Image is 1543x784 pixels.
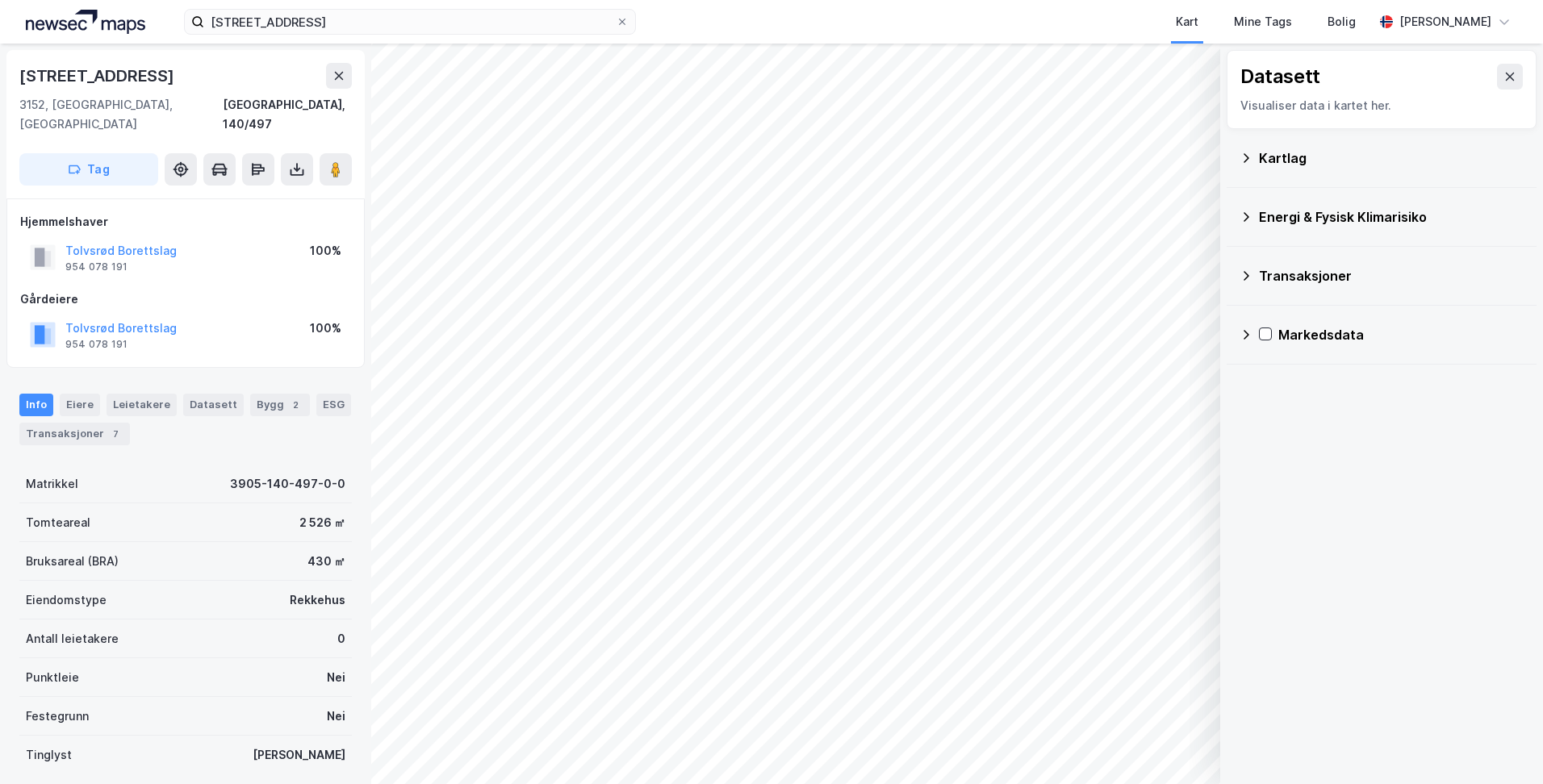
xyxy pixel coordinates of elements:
div: 430 ㎡ [307,552,345,571]
div: Transaksjoner [19,423,130,445]
div: Kart [1176,12,1198,31]
div: Markedsdata [1278,325,1524,344]
div: 2 526 ㎡ [299,513,345,532]
div: [GEOGRAPHIC_DATA], 140/497 [223,95,352,134]
div: Rekkehus [290,590,345,610]
img: logo.a4113a55bc3d86da70a041830d287a7e.svg [26,10,145,34]
div: Datasett [1240,64,1320,90]
div: Visualiser data i kartet her. [1240,96,1523,115]
div: 0 [337,629,345,648]
div: Nei [327,668,345,687]
div: Bruksareal (BRA) [26,552,119,571]
div: 954 078 191 [65,338,128,351]
div: Tomteareal [26,513,90,532]
div: Matrikkel [26,474,78,494]
div: Eiere [60,394,100,416]
div: Info [19,394,53,416]
iframe: Chat Widget [1462,707,1543,784]
div: Datasett [183,394,244,416]
div: Kartlag [1259,148,1524,168]
div: Kontrollprogram for chat [1462,707,1543,784]
input: Søk på adresse, matrikkel, gårdeiere, leietakere eller personer [204,10,616,34]
div: 2 [287,397,303,413]
div: 3152, [GEOGRAPHIC_DATA], [GEOGRAPHIC_DATA] [19,95,223,134]
div: Antall leietakere [26,629,119,648]
div: Energi & Fysisk Klimarisiko [1259,207,1524,227]
div: Festegrunn [26,707,89,726]
div: [PERSON_NAME] [253,745,345,765]
div: ESG [316,394,351,416]
div: 3905-140-497-0-0 [230,474,345,494]
div: Leietakere [107,394,177,416]
div: Transaksjoner [1259,266,1524,286]
div: Nei [327,707,345,726]
div: Punktleie [26,668,79,687]
div: 954 078 191 [65,261,128,273]
div: Hjemmelshaver [20,212,351,231]
div: Bolig [1328,12,1356,31]
button: Tag [19,153,158,186]
div: Eiendomstype [26,590,107,610]
div: [STREET_ADDRESS] [19,63,178,89]
div: Bygg [250,394,310,416]
div: Gårdeiere [20,290,351,309]
div: 100% [310,241,341,261]
div: Tinglyst [26,745,72,765]
div: [PERSON_NAME] [1399,12,1491,31]
div: 100% [310,319,341,338]
div: Mine Tags [1234,12,1292,31]
div: 7 [107,426,123,442]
